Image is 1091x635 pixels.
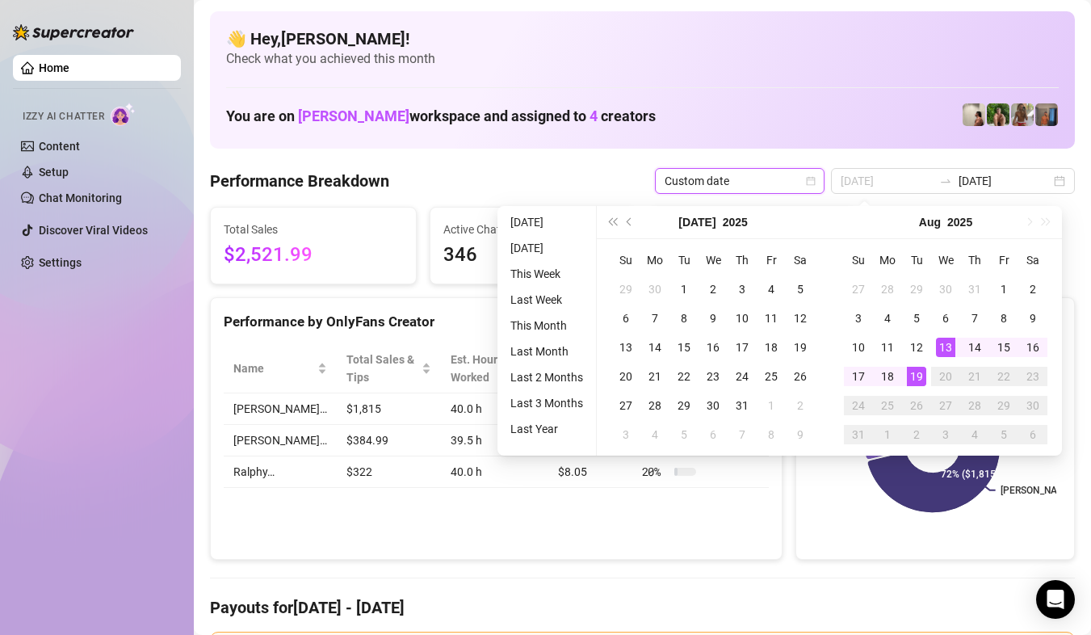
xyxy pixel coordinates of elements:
div: 2 [703,280,723,299]
td: 2025-08-06 [931,304,960,333]
div: 7 [645,309,665,328]
li: Last Week [504,290,590,309]
td: 2025-08-07 [728,420,757,449]
h4: 👋 Hey, [PERSON_NAME] ! [226,27,1059,50]
div: 5 [674,425,694,444]
div: 30 [703,396,723,415]
button: Previous month (PageUp) [621,206,639,238]
div: 5 [907,309,926,328]
div: 16 [1023,338,1043,357]
span: 4 [590,107,598,124]
img: logo-BBDzfeDw.svg [13,24,134,40]
td: 2025-08-29 [989,391,1018,420]
div: 18 [878,367,897,386]
td: 2025-07-04 [757,275,786,304]
th: We [699,246,728,275]
h4: Payouts for [DATE] - [DATE] [210,596,1075,619]
button: Choose a month [919,206,941,238]
td: 2025-08-08 [757,420,786,449]
div: 22 [674,367,694,386]
td: 2025-08-06 [699,420,728,449]
td: 2025-08-03 [611,420,640,449]
div: 19 [907,367,926,386]
th: Tu [902,246,931,275]
td: 2025-08-08 [989,304,1018,333]
div: 4 [878,309,897,328]
input: Start date [841,172,933,190]
td: $322 [337,456,441,488]
th: Total Sales & Tips [337,344,441,393]
th: Name [224,344,337,393]
td: [PERSON_NAME]… [224,425,337,456]
td: 2025-06-29 [611,275,640,304]
td: 2025-08-16 [1018,333,1047,362]
div: 6 [1023,425,1043,444]
td: 2025-09-06 [1018,420,1047,449]
td: 2025-08-30 [1018,391,1047,420]
td: 2025-07-06 [611,304,640,333]
div: 20 [936,367,955,386]
div: 9 [703,309,723,328]
img: Wayne [1035,103,1058,126]
div: 23 [703,367,723,386]
td: 2025-08-13 [931,333,960,362]
div: 25 [762,367,781,386]
div: 1 [994,280,1013,299]
text: [PERSON_NAME]… [1001,485,1081,496]
td: 2025-07-27 [844,275,873,304]
span: 20 % [642,463,668,481]
div: Est. Hours Worked [451,351,526,386]
span: calendar [806,176,816,186]
h1: You are on workspace and assigned to creators [226,107,656,125]
td: 2025-07-05 [786,275,815,304]
li: This Month [504,316,590,335]
td: 2025-07-26 [786,362,815,391]
div: 11 [878,338,897,357]
span: Custom date [665,169,815,193]
th: Su [611,246,640,275]
td: 2025-08-04 [640,420,669,449]
td: 2025-07-21 [640,362,669,391]
td: 2025-07-30 [931,275,960,304]
h4: Performance Breakdown [210,170,389,192]
td: 2025-08-19 [902,362,931,391]
span: Name [233,360,314,377]
td: 2025-07-08 [669,304,699,333]
div: 25 [878,396,897,415]
th: Su [844,246,873,275]
div: 30 [936,280,955,299]
span: Check what you achieved this month [226,50,1059,68]
div: 29 [994,396,1013,415]
div: 2 [1023,280,1043,299]
td: 2025-08-04 [873,304,902,333]
td: 2025-07-10 [728,304,757,333]
a: Setup [39,166,69,179]
div: 3 [732,280,752,299]
div: 7 [965,309,984,328]
th: Sa [786,246,815,275]
td: 2025-08-17 [844,362,873,391]
a: Content [39,140,80,153]
td: 2025-08-07 [960,304,989,333]
th: Th [728,246,757,275]
td: 2025-07-30 [699,391,728,420]
td: 2025-08-02 [1018,275,1047,304]
div: Performance by OnlyFans Creator [224,311,769,333]
img: Nathaniel [987,103,1009,126]
div: 4 [762,280,781,299]
td: 2025-08-25 [873,391,902,420]
span: 346 [443,240,623,271]
div: 28 [965,396,984,415]
span: [PERSON_NAME] [298,107,409,124]
li: Last Month [504,342,590,361]
div: 28 [645,396,665,415]
td: 2025-07-07 [640,304,669,333]
div: 18 [762,338,781,357]
div: 1 [878,425,897,444]
td: 2025-07-16 [699,333,728,362]
td: 2025-07-25 [757,362,786,391]
div: 29 [616,280,636,299]
td: 2025-06-30 [640,275,669,304]
div: 10 [849,338,868,357]
div: 12 [907,338,926,357]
